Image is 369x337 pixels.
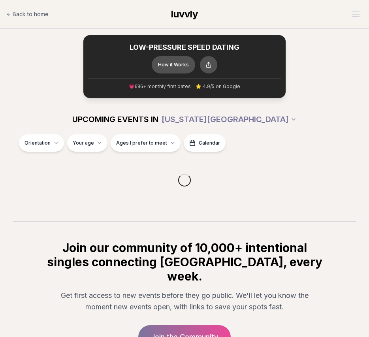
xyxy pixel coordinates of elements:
[13,10,49,18] span: Back to home
[45,241,324,283] h2: Join our community of 10,000+ intentional singles connecting [GEOGRAPHIC_DATA], every week.
[88,43,281,52] h2: LOW-PRESSURE SPEED DATING
[52,290,317,313] p: Get first access to new events before they go public. We'll let you know the moment new events op...
[67,134,107,152] button: Your age
[24,140,51,146] span: Orientation
[171,8,198,21] a: luvvly
[171,8,198,20] span: luvvly
[135,84,143,90] span: 696
[129,83,191,90] span: 💗 + monthly first dates
[348,8,363,20] button: Open menu
[6,6,49,22] a: Back to home
[72,114,158,125] span: UPCOMING EVENTS IN
[73,140,94,146] span: Your age
[184,134,226,152] button: Calendar
[152,56,195,73] button: How it Works
[196,83,240,90] span: ⭐ 4.9/5 on Google
[19,134,64,152] button: Orientation
[116,140,167,146] span: Ages I prefer to meet
[199,140,220,146] span: Calendar
[162,111,297,128] button: [US_STATE][GEOGRAPHIC_DATA]
[111,134,181,152] button: Ages I prefer to meet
